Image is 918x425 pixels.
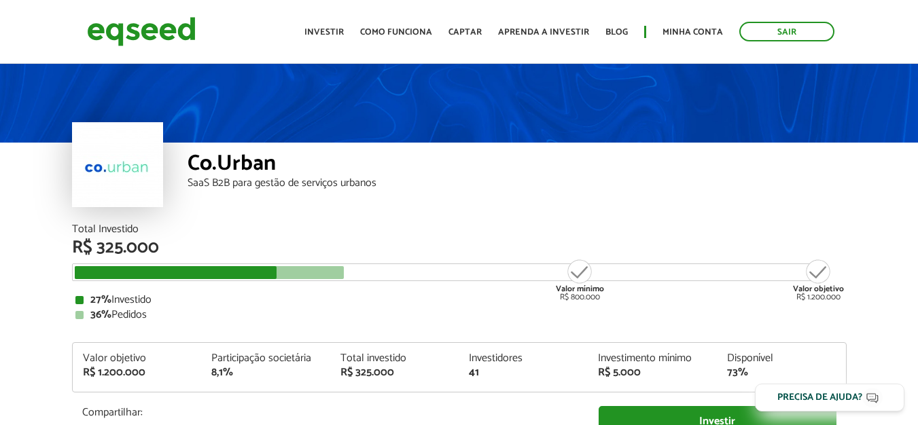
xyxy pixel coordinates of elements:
strong: Valor objetivo [793,282,844,295]
strong: 36% [90,306,111,324]
div: R$ 5.000 [598,367,707,378]
div: Pedidos [75,310,843,320]
div: R$ 325.000 [72,239,847,257]
div: SaaS B2B para gestão de serviços urbanos [188,178,847,189]
a: Sair [739,22,834,41]
div: Total Investido [72,224,847,235]
div: Total investido [340,353,449,364]
div: Valor objetivo [83,353,192,364]
div: R$ 1.200.000 [793,258,844,301]
div: Investidores [469,353,578,364]
strong: Valor mínimo [556,282,604,295]
div: 73% [727,367,836,378]
div: Co.Urban [188,153,847,178]
div: Disponível [727,353,836,364]
a: Blog [605,28,628,37]
div: R$ 325.000 [340,367,449,378]
a: Investir [304,28,344,37]
div: 41 [469,367,578,378]
div: Participação societária [211,353,320,364]
a: Captar [448,28,482,37]
a: Minha conta [663,28,723,37]
div: 8,1% [211,367,320,378]
div: Investido [75,295,843,306]
div: R$ 800.000 [554,258,605,301]
a: Aprenda a investir [498,28,589,37]
p: Compartilhar: [82,406,578,419]
strong: 27% [90,291,111,309]
a: Como funciona [360,28,432,37]
img: EqSeed [87,14,196,50]
div: Investimento mínimo [598,353,707,364]
div: R$ 1.200.000 [83,367,192,378]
